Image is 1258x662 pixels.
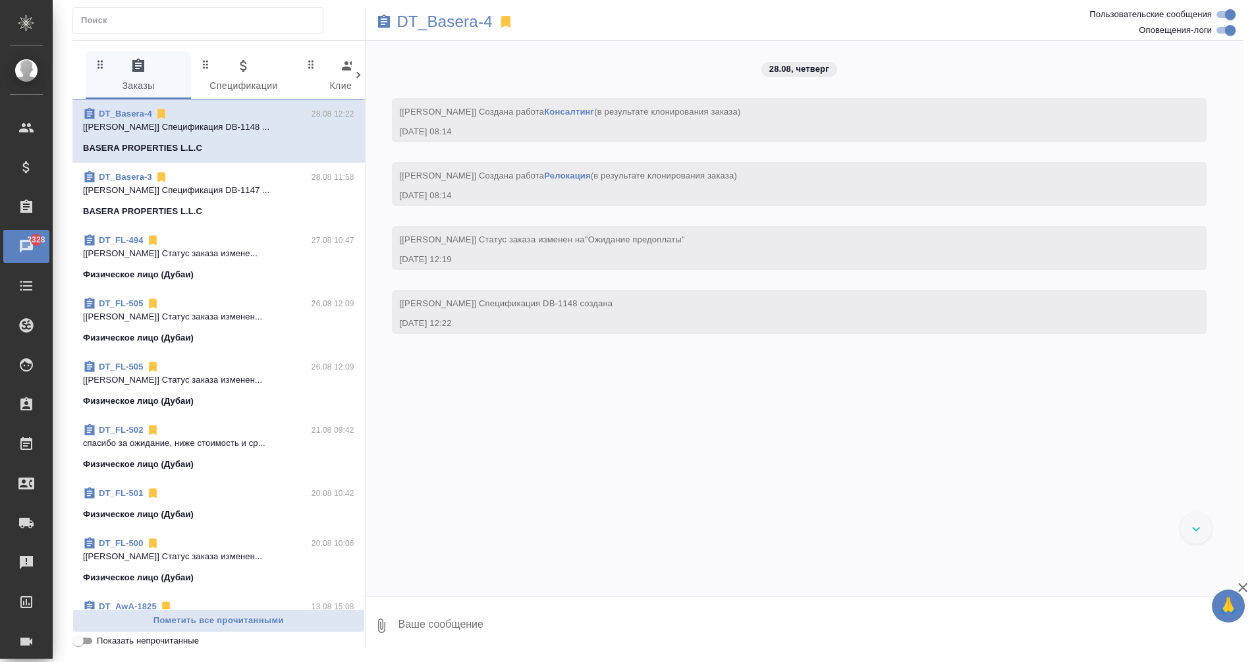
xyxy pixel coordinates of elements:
svg: Отписаться [146,297,159,310]
p: BASERA PROPERTIES L.L.C [83,205,202,218]
a: DT_Basera-4 [99,109,152,119]
button: Пометить все прочитанными [72,609,365,632]
div: [DATE] 12:19 [400,253,1161,266]
a: Релокация [544,171,590,180]
a: DT_Basera-4 [397,15,493,28]
p: Физическое лицо (Дубаи) [83,268,194,281]
p: [[PERSON_NAME]] Статус заказа изменен... [83,550,354,563]
p: 20.08 10:42 [312,487,354,500]
svg: Отписаться [146,487,159,500]
button: 🙏 [1212,590,1245,622]
p: [[PERSON_NAME]] Спецификация DB-1148 ... [83,121,354,134]
a: DT_Basera-3 [99,172,152,182]
div: DT_FL-50526.08 12:09[[PERSON_NAME]] Статус заказа изменен...Физическое лицо (Дубаи) [72,352,365,416]
a: Консалтинг [544,107,594,117]
span: Оповещения-логи [1139,24,1212,37]
p: [[PERSON_NAME]] Статус заказа изменен... [83,310,354,323]
a: DT_FL-502 [99,425,144,435]
span: Показать непрочитанные [97,634,199,648]
p: 13.08 15:08 [312,600,354,613]
a: DT_FL-500 [99,538,144,548]
div: DT_AwA-182513.08 15:08[[PERSON_NAME]] Статус заказа изменен...AWATERA [72,592,365,655]
p: 27.08 10:47 [312,234,354,247]
div: [DATE] 12:22 [400,317,1161,330]
span: [[PERSON_NAME]] Создана работа (в результате клонирования заказа) [400,107,741,117]
div: DT_Basera-428.08 12:22[[PERSON_NAME]] Спецификация DB-1148 ...BASERA PROPERTIES L.L.C [72,99,365,163]
svg: Отписаться [155,107,168,121]
a: 2328 [3,230,49,263]
div: DT_FL-50526.08 12:09[[PERSON_NAME]] Статус заказа изменен...Физическое лицо (Дубаи) [72,289,365,352]
div: DT_Basera-328.08 11:58[[PERSON_NAME]] Спецификация DB-1147 ...BASERA PROPERTIES L.L.C [72,163,365,226]
a: DT_FL-501 [99,488,144,498]
div: [DATE] 08:14 [400,189,1161,202]
span: Спецификации [199,58,288,94]
span: [[PERSON_NAME]] Спецификация DB-1148 создана [400,298,613,308]
p: 20.08 10:06 [312,537,354,550]
span: [[PERSON_NAME]] Статус заказа изменен на [400,234,685,244]
p: 28.08 12:22 [312,107,354,121]
svg: Отписаться [146,424,159,437]
svg: Отписаться [146,537,159,550]
p: Физическое лицо (Дубаи) [83,331,194,345]
svg: Зажми и перетащи, чтобы поменять порядок вкладок [305,58,317,70]
span: Пользовательские сообщения [1089,8,1212,21]
a: DT_FL-494 [99,235,144,245]
p: Физическое лицо (Дубаи) [83,395,194,408]
input: Поиск [81,11,323,30]
p: спасибо за ожидание, ниже стоимость и ср... [83,437,354,450]
p: Физическое лицо (Дубаи) [83,458,194,471]
span: 2328 [19,233,53,246]
a: DT_AwA-1825 [99,601,157,611]
span: Клиенты [304,58,394,94]
p: 28.08 11:58 [312,171,354,184]
p: [[PERSON_NAME]] Статус заказа измене... [83,247,354,260]
span: 🙏 [1217,592,1240,620]
svg: Отписаться [159,600,173,613]
p: BASERA PROPERTIES L.L.C [83,142,202,155]
div: DT_FL-49427.08 10:47[[PERSON_NAME]] Статус заказа измене...Физическое лицо (Дубаи) [72,226,365,289]
span: Пометить все прочитанными [80,613,358,628]
a: DT_FL-505 [99,362,144,372]
p: Физическое лицо (Дубаи) [83,571,194,584]
p: Физическое лицо (Дубаи) [83,508,194,521]
svg: Отписаться [155,171,168,184]
svg: Отписаться [146,360,159,373]
p: 21.08 09:42 [312,424,354,437]
div: [DATE] 08:14 [400,125,1161,138]
p: 26.08 12:09 [312,360,354,373]
span: [[PERSON_NAME]] Создана работа (в результате клонирования заказа) [400,171,737,180]
p: 26.08 12:09 [312,297,354,310]
span: Заказы [94,58,183,94]
div: DT_FL-50120.08 10:42Физическое лицо (Дубаи) [72,479,365,529]
p: [[PERSON_NAME]] Спецификация DB-1147 ... [83,184,354,197]
div: DT_FL-50020.08 10:06[[PERSON_NAME]] Статус заказа изменен...Физическое лицо (Дубаи) [72,529,365,592]
div: DT_FL-50221.08 09:42спасибо за ожидание, ниже стоимость и ср...Физическое лицо (Дубаи) [72,416,365,479]
span: "Ожидание предоплаты" [585,234,685,244]
a: DT_FL-505 [99,298,144,308]
svg: Зажми и перетащи, чтобы поменять порядок вкладок [94,58,107,70]
svg: Отписаться [146,234,159,247]
p: [[PERSON_NAME]] Статус заказа изменен... [83,373,354,387]
p: 28.08, четверг [769,63,829,76]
